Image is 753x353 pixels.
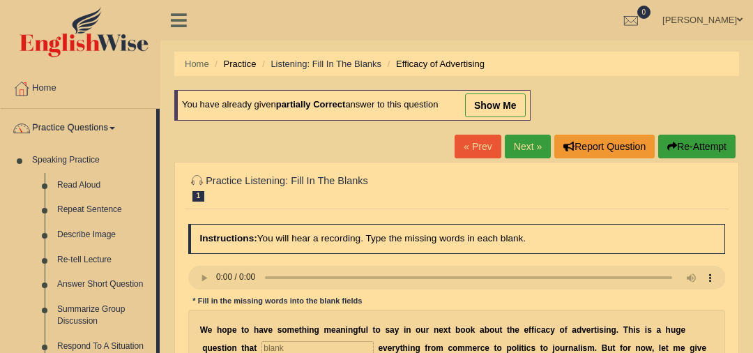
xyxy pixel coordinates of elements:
b: e [208,325,213,335]
li: Practice [211,57,256,70]
b: a [250,343,254,353]
b: e [378,343,383,353]
b: r [627,343,631,353]
b: g [314,325,319,335]
b: t [494,343,497,353]
b: f [620,343,623,353]
b: o [222,325,227,335]
b: t [222,343,225,353]
b: h [666,325,671,335]
b: h [217,325,222,335]
b: T [623,325,628,335]
b: t [254,343,257,353]
b: s [385,325,390,335]
b: m [324,325,331,335]
b: u [207,343,212,353]
li: Efficacy of Advertising [384,57,485,70]
b: i [225,343,227,353]
a: show me [465,93,526,117]
b: . [595,343,597,353]
b: n [340,325,345,335]
button: Re-Attempt [658,135,736,158]
b: a [656,325,661,335]
b: o [623,343,627,353]
b: i [645,325,647,335]
b: i [633,325,635,335]
b: a [541,325,546,335]
b: u [420,325,425,335]
b: e [661,343,666,353]
a: Home [1,69,160,104]
b: n [348,325,353,335]
b: e [515,325,519,335]
b: n [231,343,236,353]
b: m [673,343,680,353]
b: t [373,325,376,335]
b: e [388,343,393,353]
b: o [431,343,436,353]
b: t [241,325,244,335]
b: l [578,343,580,353]
b: m [587,343,595,353]
b: m [465,343,473,353]
b: r [392,343,395,353]
b: e [485,343,489,353]
b: i [534,325,536,335]
b: v [697,343,702,353]
b: b [485,325,489,335]
b: f [531,325,534,335]
b: u [607,343,612,353]
b: e [268,325,273,335]
b: l [366,325,368,335]
b: r [565,343,568,353]
b: c [546,325,551,335]
b: p [227,325,232,335]
b: g [690,343,694,353]
b: o [460,325,465,335]
b: b [455,325,460,335]
b: , [652,343,654,353]
b: u [494,325,499,335]
b: o [555,343,560,353]
b: o [641,343,646,353]
b: t [507,325,510,335]
b: a [259,325,264,335]
b: o [282,325,287,335]
h2: Practice Listening: Fill In The Blanks [188,172,522,202]
b: r [427,343,431,353]
b: a [336,325,341,335]
b: i [604,325,606,335]
b: o [512,343,517,353]
b: y [395,325,400,335]
b: i [597,325,599,335]
b: g [611,325,616,335]
b: o [559,325,564,335]
a: Practice Questions [1,109,156,144]
button: Report Question [554,135,655,158]
b: q [202,343,207,353]
b: e [439,325,443,335]
b: i [404,325,406,335]
b: . [616,325,618,335]
b: o [489,325,494,335]
span: 0 [637,6,651,19]
a: Listening: Fill In The Blanks [271,59,381,69]
a: Home [185,59,209,69]
b: s [217,343,222,353]
a: Summarize Group Discussion [51,297,156,334]
b: m [287,325,295,335]
b: n [606,325,611,335]
b: l [517,343,519,353]
b: B [602,343,608,353]
b: e [586,325,591,335]
b: l [659,343,661,353]
b: t [613,343,616,353]
b: h [254,325,259,335]
a: Re-tell Lecture [51,248,156,273]
b: h [244,343,249,353]
div: * Fill in the missing words into the blank fields [188,295,367,307]
b: n [636,343,641,353]
b: t [299,325,302,335]
b: v [383,343,388,353]
span: 1 [192,191,205,202]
